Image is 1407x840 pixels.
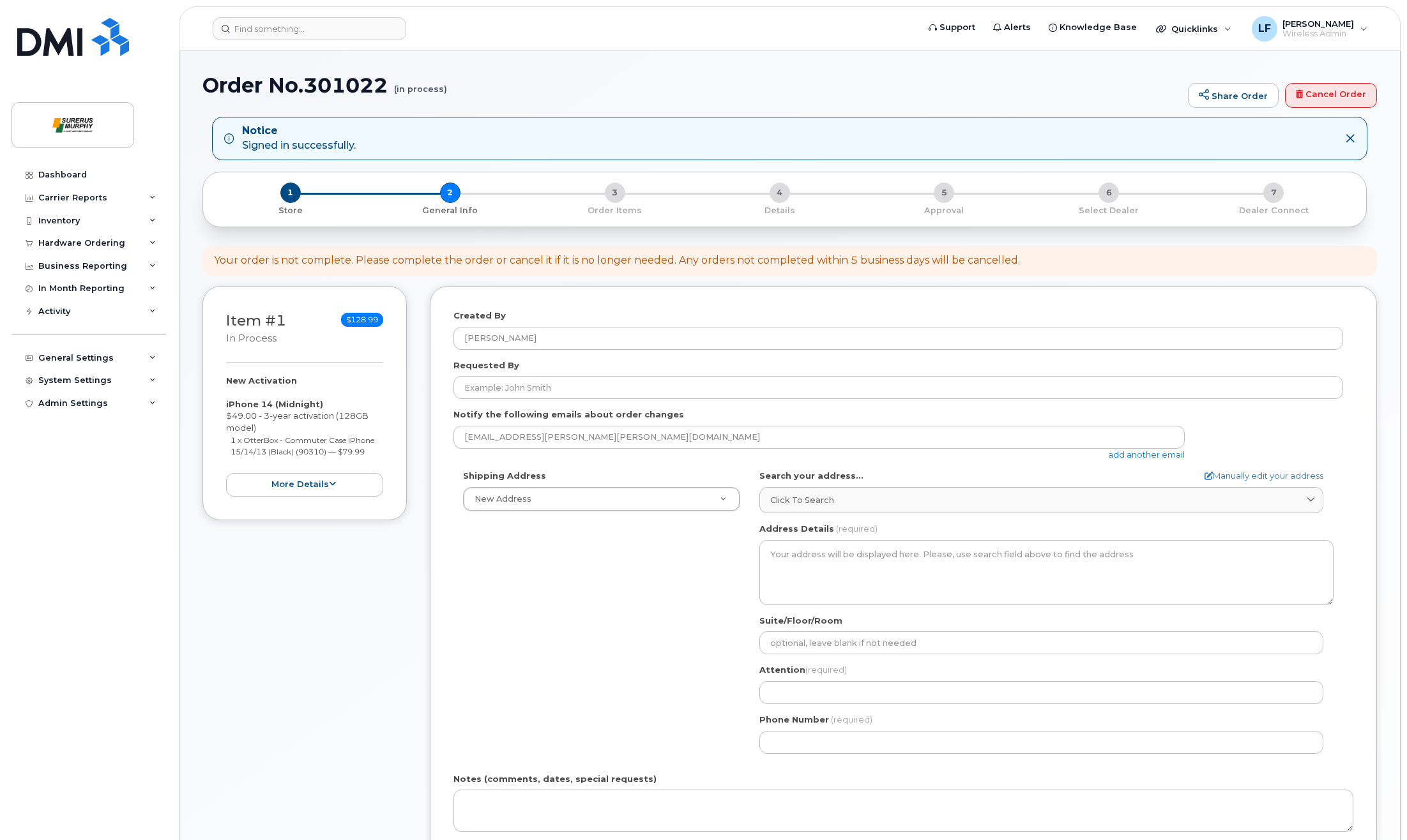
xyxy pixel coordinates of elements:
span: (required) [805,664,847,675]
input: Example: john@appleseed.com [453,426,1185,449]
strong: iPhone 14 (Midnight) [226,399,323,409]
a: 1 Store [213,203,368,216]
label: Shipping Address [463,470,546,482]
a: Cancel Order [1285,83,1377,109]
small: (in process) [394,74,447,94]
div: $49.00 - 3-year activation (128GB model) [226,375,383,497]
a: New Address [464,488,740,511]
div: Signed in successfully. [242,124,356,153]
label: Phone Number [759,714,829,726]
p: Store [218,205,363,216]
span: (required) [836,523,878,534]
small: in process [226,333,277,344]
label: Suite/Floor/Room [759,615,842,627]
input: optional, leave blank if not needed [759,631,1323,654]
label: Created By [453,310,506,322]
h1: Order No.301022 [202,74,1182,96]
strong: New Activation [226,375,297,386]
a: Share Order [1188,83,1279,109]
label: Notes (comments, dates, special requests) [453,773,657,785]
input: Example: John Smith [453,376,1343,399]
a: add another email [1108,449,1185,460]
small: 1 x OtterBox - Commuter Case iPhone 15/14/13 (Black) (90310) — $79.99 [231,435,374,457]
label: Notify the following emails about order changes [453,409,684,421]
span: (required) [831,714,872,724]
label: Attention [759,664,847,676]
div: Your order is not complete. Please complete the order or cancel it if it is no longer needed. Any... [214,253,1020,268]
label: Requested By [453,359,519,371]
label: Search your address... [759,470,863,482]
a: Click to search [759,487,1323,513]
h3: Item #1 [226,313,286,345]
span: 1 [280,183,301,203]
label: Address Details [759,523,834,535]
a: Manually edit your address [1205,470,1323,482]
span: Click to search [770,494,834,506]
span: $128.99 [341,313,383,327]
button: more details [226,473,383,497]
span: New Address [475,494,531,504]
strong: Notice [242,124,356,139]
